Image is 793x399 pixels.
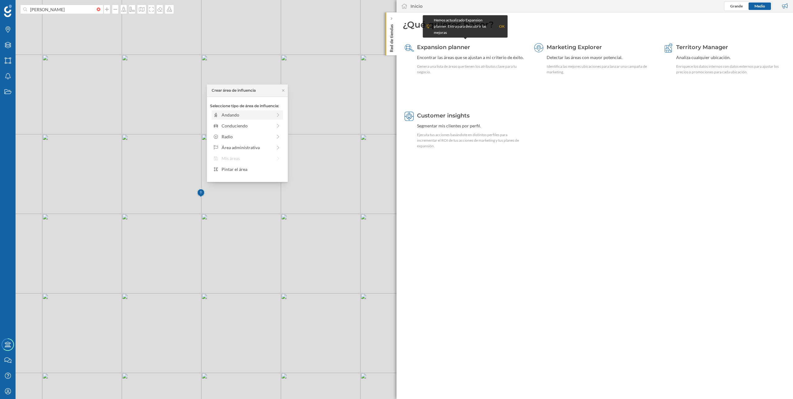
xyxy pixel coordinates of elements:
[12,4,34,10] span: Soporte
[222,122,272,129] div: Conduciendo
[405,43,414,53] img: search-areas.svg
[222,166,281,172] div: Pintar el área
[222,133,272,140] div: Radio
[417,64,526,75] div: Genera una lista de áreas que tienen los atributos clave para tu negocio.
[417,54,526,61] div: Encontrar las áreas que se ajustan a mi criterio de éxito.
[499,23,505,30] div: OK
[222,112,272,118] div: Andando
[417,112,470,119] span: Customer insights
[417,44,470,51] span: Expansion planner
[222,144,272,151] div: Área administrativa
[434,17,496,36] div: Hemos actualizado Expansion planner. Entra para descubrir las mejoras
[405,112,414,121] img: customer-intelligence.svg
[212,88,256,93] div: Crear área de influencia
[210,103,285,109] p: Seleccione tipo de área de influencia:
[417,123,526,129] div: Segmentar mis clientes por perfil.
[730,4,743,8] span: Grande
[388,22,395,52] p: Red de tiendas
[4,5,12,17] img: Geoblink Logo
[534,43,543,53] img: explorer.svg
[547,54,655,61] div: Detectar las áreas con mayor potencial.
[754,4,765,8] span: Medio
[547,44,602,51] span: Marketing Explorer
[676,44,728,51] span: Territory Manager
[410,3,423,9] div: Inicio
[676,64,785,75] div: Enriquece los datos internos con datos externos para ajustar los precios o promociones para cada ...
[676,54,785,61] div: Analiza cualquier ubicación.
[403,19,787,30] div: ¿Qué quieres hacer?
[547,64,655,75] div: Identifica las mejores ubicaciones para lanzar una campaña de marketing.
[417,132,526,149] div: Ejecuta tus acciones basándote en distintos perfiles para incrementar el ROI de tus acciones de m...
[197,187,205,199] img: Marker
[664,43,673,53] img: territory-manager.svg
